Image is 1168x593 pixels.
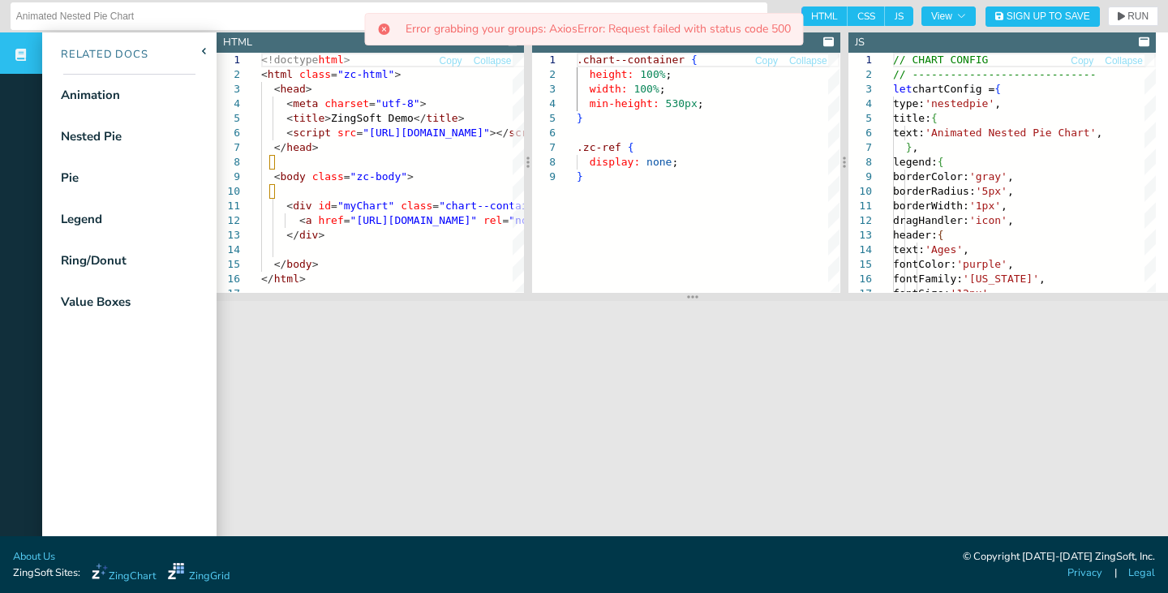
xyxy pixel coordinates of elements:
span: html [318,54,343,66]
span: > [306,83,312,95]
span: </ [286,229,299,241]
span: text: [893,243,925,256]
div: 4 [217,97,240,111]
span: none [646,156,672,168]
span: </ [261,273,274,285]
div: 5 [848,111,872,126]
span: < [286,97,293,110]
span: class [299,68,331,80]
div: 9 [217,170,240,184]
span: Copy [755,56,778,66]
div: 2 [532,67,556,82]
span: Collapse [789,56,827,66]
span: text: [893,127,925,139]
span: ZingSoft Sites: [13,565,80,581]
span: , [1007,170,1014,183]
a: ZingChart [92,563,156,584]
span: </ [414,112,427,124]
span: 'Animated Nested Pie Chart' [925,127,1096,139]
div: 15 [217,257,240,272]
span: fontSize: [893,287,950,299]
span: Copy [440,56,462,66]
span: div [293,200,311,212]
div: Nested Pie [61,127,122,146]
span: = [344,214,350,226]
span: fontFamily: [893,273,963,285]
span: let [893,83,912,95]
span: } [577,170,583,183]
div: 6 [532,126,556,140]
div: 14 [217,243,240,257]
span: head [286,141,311,153]
div: 16 [848,272,872,286]
div: 6 [848,126,872,140]
div: Ring/Donut [61,251,127,270]
span: 530px [666,97,698,110]
span: > [458,112,465,124]
span: , [994,97,1001,110]
span: ZingSoft Demo [331,112,414,124]
span: CSS [848,6,885,26]
span: > [344,54,350,66]
span: } [577,112,583,124]
div: 9 [532,170,556,184]
span: Collapse [474,56,512,66]
div: checkbox-group [801,6,913,26]
span: body [286,258,311,270]
button: Collapse [473,54,513,69]
span: = [356,127,363,139]
span: < [274,170,281,183]
a: Privacy [1067,565,1102,581]
span: 100% [641,68,666,80]
span: } [905,141,912,153]
span: , [1039,273,1046,285]
span: 'icon' [969,214,1007,226]
span: id [318,200,331,212]
span: 'purple' [956,258,1007,270]
button: Sign Up to Save [985,6,1100,27]
div: 2 [217,67,240,82]
span: borderWidth: [893,200,969,212]
span: , [1007,258,1014,270]
span: > [312,258,319,270]
span: = [331,200,337,212]
span: < [261,68,268,80]
span: HTML [801,6,848,26]
span: , [963,243,969,256]
div: 8 [532,155,556,170]
span: "[URL][DOMAIN_NAME]" [363,127,490,139]
div: 13 [848,228,872,243]
span: "zc-body" [350,170,407,183]
span: charset [324,97,369,110]
span: , [1007,214,1014,226]
span: 100% [634,83,659,95]
span: > [394,68,401,80]
span: "myChart" [337,200,394,212]
button: Collapse [1104,54,1144,69]
div: 7 [848,140,872,155]
div: 1 [848,53,872,67]
div: HTML [223,35,252,50]
div: JS [855,35,865,50]
button: RUN [1108,6,1158,26]
div: 4 [848,97,872,111]
span: html [268,68,293,80]
span: = [502,214,509,226]
div: 17 [217,286,240,301]
div: 5 [217,111,240,126]
span: < [274,83,281,95]
span: RUN [1127,11,1149,21]
div: 1 [532,53,556,67]
div: 9 [848,170,872,184]
span: head [280,83,305,95]
span: borderRadius: [893,185,976,197]
span: '1px' [969,200,1001,212]
span: { [691,54,698,66]
span: 'Ages' [925,243,963,256]
span: a [306,214,312,226]
span: '[US_STATE]' [963,273,1039,285]
span: 'nestedpie' [925,97,994,110]
a: ZingGrid [168,563,230,584]
a: About Us [13,549,55,565]
button: View [921,6,976,26]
